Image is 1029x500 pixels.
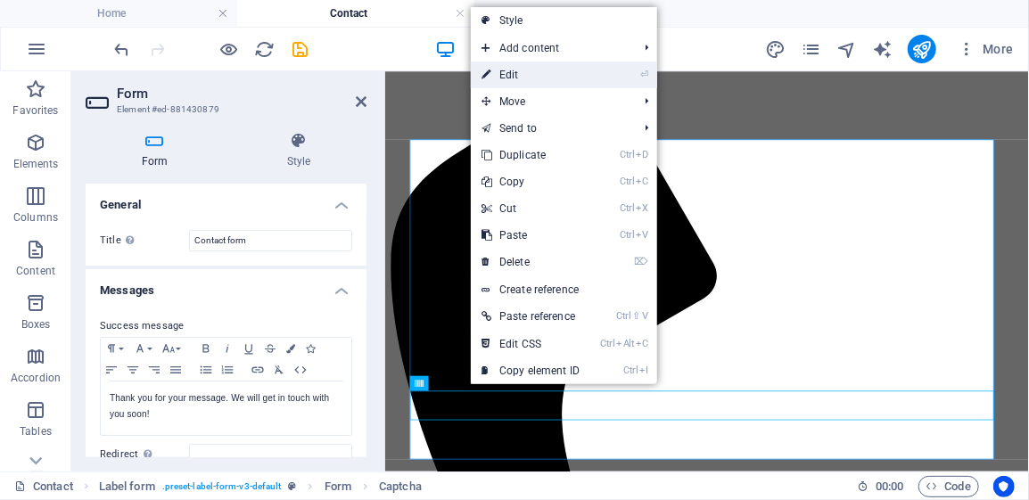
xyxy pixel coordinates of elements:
span: Click to select. Double-click to edit [99,476,155,497]
button: Paragraph Format [101,338,129,359]
i: C [636,338,648,349]
i: ⏎ [640,69,648,80]
span: Click to select. Double-click to edit [379,476,422,497]
button: Code [918,476,979,497]
h4: Style [231,132,366,169]
i: Design (Ctrl+Alt+Y) [765,39,786,60]
p: Content [16,264,55,278]
p: Favorites [12,103,58,118]
button: pages [801,38,822,60]
p: Columns [13,210,58,225]
i: Navigator [836,39,857,60]
h3: Element #ed-881430879 [117,102,331,118]
h4: Contact [237,4,474,23]
a: Send to [471,115,630,142]
label: Title [100,230,189,251]
button: text_generator [872,38,893,60]
button: Align Right [144,359,165,381]
i: Ctrl [623,365,638,376]
nav: breadcrumb [99,476,422,497]
button: Align Justify [165,359,186,381]
button: design [765,38,786,60]
a: Style [471,7,657,34]
button: More [951,35,1021,63]
a: Click to cancel selection. Double-click to open Pages [14,476,73,497]
a: ⏎Edit [471,61,590,88]
i: V [636,229,648,241]
button: Align Left [101,359,122,381]
i: Ctrl [620,176,634,187]
a: CtrlDDuplicate [471,142,590,168]
i: D [636,149,648,160]
a: CtrlCCopy [471,168,590,195]
a: CtrlAltCEdit CSS [471,331,590,357]
p: Accordion [11,371,61,385]
button: Ordered List [217,359,238,381]
span: More [958,40,1014,58]
span: . preset-label-form-v3-default [162,476,282,497]
label: Success message [100,316,352,337]
a: ⌦Delete [471,249,590,275]
i: This element is a customizable preset [288,481,296,491]
i: Publish [911,39,932,60]
span: Code [926,476,971,497]
p: Boxes [21,317,51,332]
button: navigator [836,38,858,60]
button: Font Size [158,338,186,359]
span: Add content [471,35,630,61]
input: Form title... [189,230,352,251]
i: ⇧ [633,310,641,322]
i: Ctrl [620,229,634,241]
i: Ctrl [617,310,631,322]
h2: Form [117,86,366,102]
button: Insert Link [247,359,268,381]
span: : [888,480,891,493]
span: Click to select. Double-click to edit [325,476,351,497]
p: Thank you for your message. We will get in touch with you soon! [110,390,342,422]
h4: Form [86,132,231,169]
h6: Session time [857,476,904,497]
button: Strikethrough [259,338,281,359]
a: CtrlICopy element ID [471,357,590,384]
i: I [639,365,648,376]
i: Ctrl [620,202,634,214]
i: Pages (Ctrl+Alt+S) [801,39,821,60]
a: CtrlVPaste [471,222,590,249]
i: X [636,202,648,214]
button: Underline (Ctrl+U) [238,338,259,359]
button: Bold (Ctrl+B) [195,338,217,359]
button: Font Family [129,338,158,359]
p: Tables [20,424,52,439]
span: Move [471,88,630,115]
i: ⌦ [634,256,648,267]
i: AI Writer [872,39,893,60]
button: Align Center [122,359,144,381]
a: CtrlXCut [471,195,590,222]
a: Ctrl⇧VPaste reference [471,303,590,330]
label: Redirect [100,444,189,465]
button: Icons [300,338,320,359]
button: HTML [290,359,311,381]
h4: Messages [86,269,366,301]
button: Usercentrics [993,476,1015,497]
i: C [636,176,648,187]
button: Clear Formatting [268,359,290,381]
p: Elements [13,157,59,171]
a: Create reference [471,276,657,303]
button: Colors [281,338,300,359]
i: Ctrl [620,149,634,160]
i: Alt [616,338,634,349]
button: publish [908,35,936,63]
i: V [643,310,648,322]
button: Italic (Ctrl+I) [217,338,238,359]
i: Ctrl [601,338,615,349]
iframe: To enrich screen reader interactions, please activate Accessibility in Grammarly extension settings [385,71,1029,471]
button: Unordered List [195,359,217,381]
span: 00 00 [876,476,903,497]
h4: General [86,184,366,216]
